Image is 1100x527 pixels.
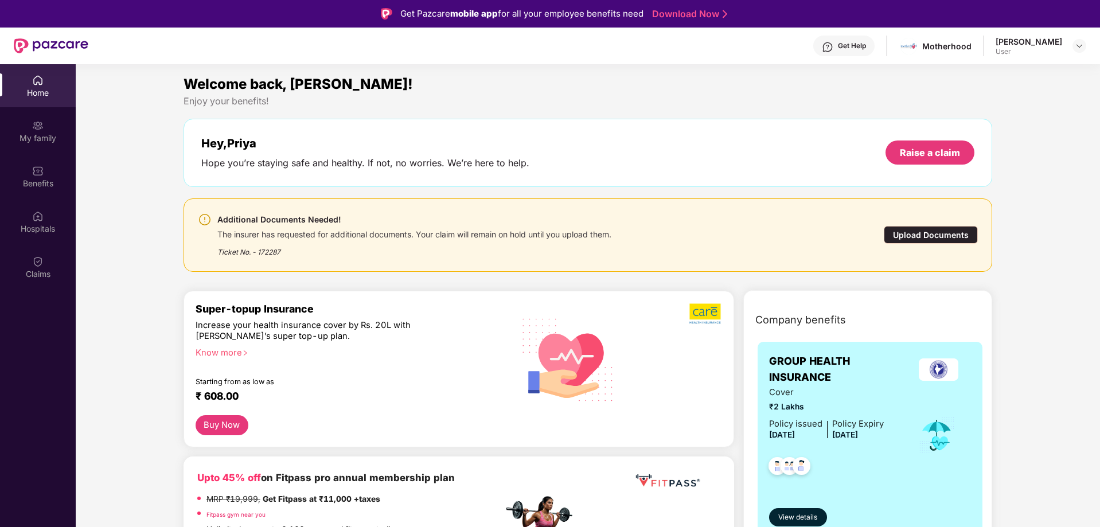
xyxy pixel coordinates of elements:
img: svg+xml;base64,PHN2ZyB4bWxucz0iaHR0cDovL3d3dy53My5vcmcvMjAwMC9zdmciIHdpZHRoPSI0OC45NDMiIGhlaWdodD... [763,454,791,482]
img: svg+xml;base64,PHN2ZyB4bWxucz0iaHR0cDovL3d3dy53My5vcmcvMjAwMC9zdmciIHdpZHRoPSI0OC45MTUiIGhlaWdodD... [775,454,803,482]
div: Get Help [838,41,866,50]
strong: mobile app [450,8,498,19]
div: Motherhood [922,41,972,52]
span: Cover [769,386,884,399]
img: fppp.png [633,470,702,491]
span: right [242,350,248,356]
span: [DATE] [832,430,858,439]
del: MRP ₹19,999, [206,494,260,503]
div: Additional Documents Needed! [217,213,611,227]
b: on Fitpass pro annual membership plan [197,472,455,483]
div: Policy issued [769,417,822,431]
div: Super-topup Insurance [196,303,503,315]
div: [PERSON_NAME] [996,36,1062,47]
img: icon [918,416,955,454]
img: svg+xml;base64,PHN2ZyBpZD0iSGVscC0zMngzMiIgeG1sbnM9Imh0dHA6Ly93d3cudzMub3JnLzIwMDAvc3ZnIiB3aWR0aD... [822,41,833,53]
div: Raise a claim [900,146,960,159]
img: svg+xml;base64,PHN2ZyBpZD0iV2FybmluZ18tXzI0eDI0IiBkYXRhLW5hbWU9Ildhcm5pbmcgLSAyNHgyNCIgeG1sbnM9Im... [198,213,212,227]
button: Buy Now [196,415,248,435]
img: Stroke [723,8,727,20]
img: svg+xml;base64,PHN2ZyBpZD0iRHJvcGRvd24tMzJ4MzIiIHhtbG5zPSJodHRwOi8vd3d3LnczLm9yZy8yMDAwL3N2ZyIgd2... [1075,41,1084,50]
span: Welcome back, [PERSON_NAME]! [184,76,413,92]
img: insurerLogo [919,358,958,381]
div: Upload Documents [884,226,978,244]
span: View details [778,512,817,523]
img: motherhood%20_%20logo.png [900,38,917,54]
div: Know more [196,348,496,356]
div: Get Pazcare for all your employee benefits need [400,7,643,21]
img: svg+xml;base64,PHN2ZyB3aWR0aD0iMjAiIGhlaWdodD0iMjAiIHZpZXdCb3g9IjAgMCAyMCAyMCIgZmlsbD0ibm9uZSIgeG... [32,120,44,131]
strong: Get Fitpass at ₹11,000 +taxes [263,494,380,503]
img: New Pazcare Logo [14,38,88,53]
img: svg+xml;base64,PHN2ZyBpZD0iQmVuZWZpdHMiIHhtbG5zPSJodHRwOi8vd3d3LnczLm9yZy8yMDAwL3N2ZyIgd2lkdGg9Ij... [32,165,44,177]
button: View details [769,508,827,526]
div: ₹ 608.00 [196,390,492,404]
span: Company benefits [755,312,846,328]
img: svg+xml;base64,PHN2ZyB4bWxucz0iaHR0cDovL3d3dy53My5vcmcvMjAwMC9zdmciIHdpZHRoPSI0OC45NDMiIGhlaWdodD... [787,454,816,482]
span: GROUP HEALTH INSURANCE [769,353,906,386]
img: Logo [381,8,392,19]
img: svg+xml;base64,PHN2ZyBpZD0iSG9zcGl0YWxzIiB4bWxucz0iaHR0cDovL3d3dy53My5vcmcvMjAwMC9zdmciIHdpZHRoPS... [32,210,44,222]
div: Starting from as low as [196,377,454,385]
div: Hey, Priya [201,136,529,150]
img: svg+xml;base64,PHN2ZyBpZD0iSG9tZSIgeG1sbnM9Imh0dHA6Ly93d3cudzMub3JnLzIwMDAvc3ZnIiB3aWR0aD0iMjAiIG... [32,75,44,86]
span: ₹2 Lakhs [769,401,884,413]
div: Enjoy your benefits! [184,95,993,107]
div: Increase your health insurance cover by Rs. 20L with [PERSON_NAME]’s super top-up plan. [196,320,453,342]
div: User [996,47,1062,56]
img: svg+xml;base64,PHN2ZyBpZD0iQ2xhaW0iIHhtbG5zPSJodHRwOi8vd3d3LnczLm9yZy8yMDAwL3N2ZyIgd2lkdGg9IjIwIi... [32,256,44,267]
a: Download Now [652,8,724,20]
div: The insurer has requested for additional documents. Your claim will remain on hold until you uplo... [217,227,611,240]
div: Policy Expiry [832,417,884,431]
span: [DATE] [769,430,795,439]
img: svg+xml;base64,PHN2ZyB4bWxucz0iaHR0cDovL3d3dy53My5vcmcvMjAwMC9zdmciIHhtbG5zOnhsaW5rPSJodHRwOi8vd3... [513,303,623,415]
b: Upto 45% off [197,472,261,483]
a: Fitpass gym near you [206,511,266,518]
img: b5dec4f62d2307b9de63beb79f102df3.png [689,303,722,325]
div: Hope you’re staying safe and healthy. If not, no worries. We’re here to help. [201,157,529,169]
div: Ticket No. - 172287 [217,240,611,257]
